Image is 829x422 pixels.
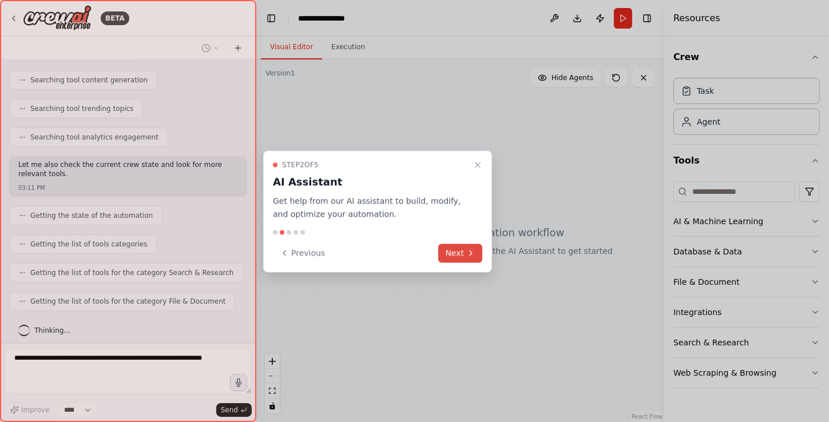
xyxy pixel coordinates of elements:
span: Step 2 of 5 [282,160,319,169]
p: Get help from our AI assistant to build, modify, and optimize your automation. [273,194,469,221]
h3: AI Assistant [273,174,469,190]
button: Previous [273,244,332,262]
button: Close walkthrough [471,158,485,172]
button: Next [438,244,482,262]
button: Hide left sidebar [263,10,279,26]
